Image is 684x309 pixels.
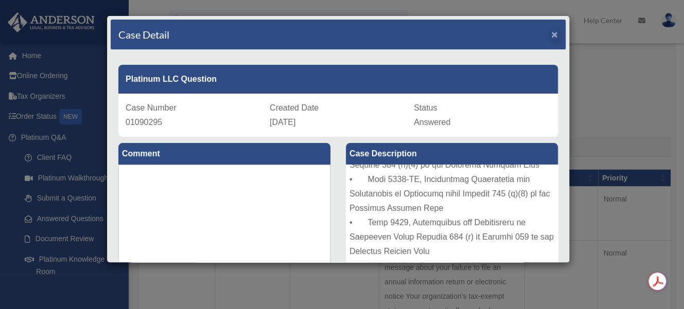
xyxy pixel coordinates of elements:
span: 01090295 [126,118,162,126]
button: Close [551,29,558,40]
div: Platinum LLC Question [118,65,558,94]
span: Created Date [270,103,319,112]
span: Case Number [126,103,177,112]
label: Comment [118,143,330,165]
label: Case Description [346,143,558,165]
span: Status [414,103,437,112]
h4: Case Detail [118,27,169,42]
span: Answered [414,118,450,126]
span: [DATE] [270,118,295,126]
span: × [551,28,558,40]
